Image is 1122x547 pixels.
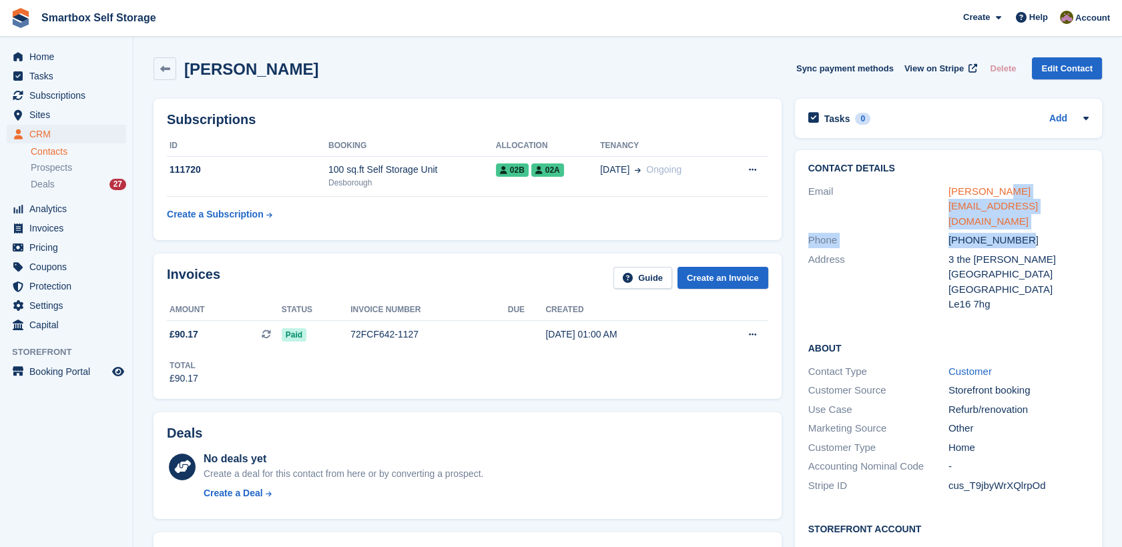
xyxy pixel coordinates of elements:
a: menu [7,316,126,334]
a: menu [7,219,126,237]
div: Total [170,360,198,372]
span: 02B [496,163,529,177]
th: Created [545,300,706,321]
th: ID [167,135,328,157]
a: menu [7,47,126,66]
span: Ongoing [646,164,681,175]
button: Delete [985,57,1021,79]
div: Home [948,440,1089,456]
div: [DATE] 01:00 AM [545,328,706,342]
div: 0 [855,113,870,125]
th: Amount [167,300,282,321]
div: Other [948,421,1089,436]
div: cus_T9jbyWrXQlrpOd [948,478,1089,494]
span: Capital [29,316,109,334]
a: [PERSON_NAME][EMAIL_ADDRESS][DOMAIN_NAME] [948,185,1038,227]
a: Create a Subscription [167,202,272,227]
span: Analytics [29,199,109,218]
div: 27 [109,179,126,190]
div: Create a deal for this contact from here or by converting a prospect. [204,467,483,481]
div: 72FCF642-1127 [350,328,508,342]
div: Stripe ID [808,478,948,494]
div: No deals yet [204,451,483,467]
a: menu [7,362,126,381]
div: Address [808,252,948,312]
button: Sync payment methods [796,57,894,79]
div: - [948,459,1089,474]
a: Guide [613,267,672,289]
span: CRM [29,125,109,143]
a: Customer [948,366,992,377]
div: Use Case [808,402,948,418]
div: [GEOGRAPHIC_DATA] [948,282,1089,298]
div: Le16 7hg [948,297,1089,312]
a: View on Stripe [899,57,980,79]
a: menu [7,277,126,296]
h2: Invoices [167,267,220,289]
div: Phone [808,233,948,248]
a: menu [7,257,126,276]
div: 100 sq.ft Self Storage Unit [328,163,496,177]
span: Storefront [12,346,133,359]
span: Deals [31,178,55,191]
span: Prospects [31,161,72,174]
a: Prospects [31,161,126,175]
th: Tenancy [600,135,725,157]
span: £90.17 [170,328,198,342]
div: Marketing Source [808,421,948,436]
span: Account [1075,11,1110,25]
div: Accounting Nominal Code [808,459,948,474]
span: Coupons [29,257,109,276]
div: Contact Type [808,364,948,380]
div: 111720 [167,163,328,177]
th: Booking [328,135,496,157]
span: Settings [29,296,109,315]
div: Storefront booking [948,383,1089,398]
img: Kayleigh Devlin [1060,11,1073,24]
span: [DATE] [600,163,629,177]
span: Booking Portal [29,362,109,381]
span: 02A [531,163,564,177]
h2: [PERSON_NAME] [184,60,318,78]
span: View on Stripe [904,62,964,75]
a: Smartbox Self Storage [36,7,162,29]
span: Sites [29,105,109,124]
div: Customer Type [808,440,948,456]
h2: Tasks [824,113,850,125]
a: menu [7,238,126,257]
h2: Deals [167,426,202,441]
span: Create [963,11,990,24]
a: menu [7,296,126,315]
div: Create a Subscription [167,207,264,221]
span: Tasks [29,67,109,85]
div: [GEOGRAPHIC_DATA] [948,267,1089,282]
a: Deals 27 [31,177,126,191]
a: Create a Deal [204,486,483,500]
a: Add [1049,111,1067,127]
a: menu [7,105,126,124]
span: Paid [282,328,306,342]
th: Status [282,300,350,321]
span: Invoices [29,219,109,237]
th: Due [508,300,546,321]
h2: About [808,341,1089,354]
span: Pricing [29,238,109,257]
span: Home [29,47,109,66]
h2: Contact Details [808,163,1089,174]
a: menu [7,199,126,218]
img: stora-icon-8386f47178a22dfd0bd8f6a31ec36ba5ce8667c1dd55bd0f319d3a0aa187defe.svg [11,8,31,28]
div: 3 the [PERSON_NAME] [948,252,1089,267]
div: £90.17 [170,372,198,386]
span: Help [1029,11,1048,24]
div: Desborough [328,177,496,189]
div: Email [808,184,948,229]
span: Protection [29,277,109,296]
div: Create a Deal [204,486,263,500]
a: Create an Invoice [677,267,768,289]
a: menu [7,125,126,143]
div: Customer Source [808,383,948,398]
div: [PHONE_NUMBER] [948,233,1089,248]
a: menu [7,67,126,85]
span: Subscriptions [29,86,109,105]
a: Edit Contact [1032,57,1102,79]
